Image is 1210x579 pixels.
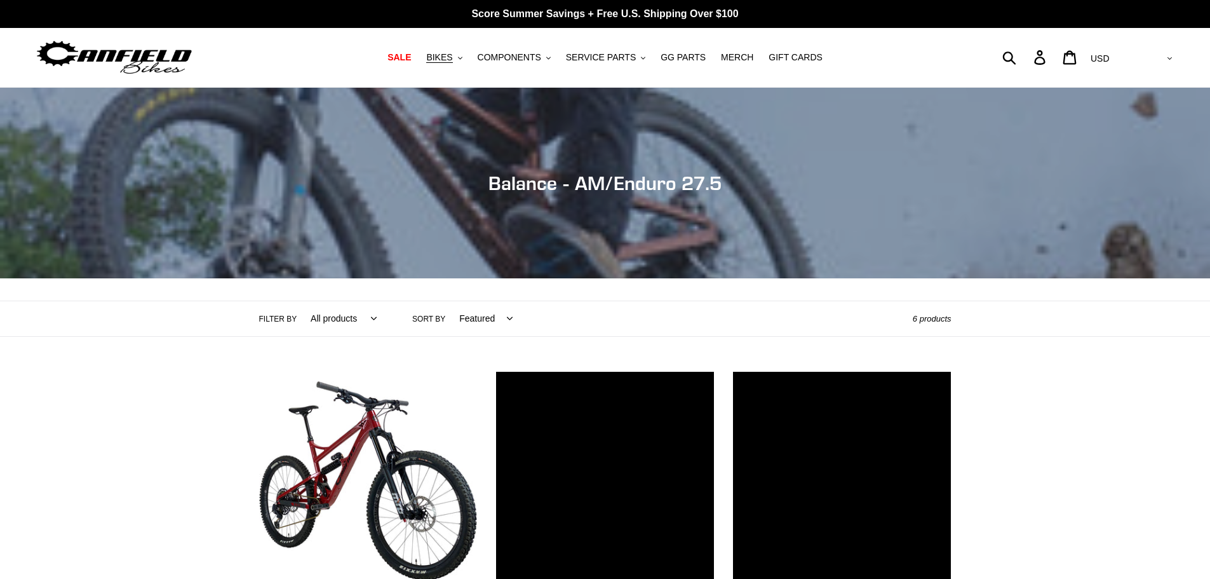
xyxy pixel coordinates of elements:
[471,49,557,66] button: COMPONENTS
[661,52,706,63] span: GG PARTS
[387,52,411,63] span: SALE
[412,313,445,325] label: Sort by
[762,49,829,66] a: GIFT CARDS
[913,314,951,324] span: 6 products
[1009,43,1042,71] input: Search
[560,49,652,66] button: SERVICE PARTS
[654,49,712,66] a: GG PARTS
[488,172,722,194] span: Balance - AM/Enduro 27.5
[420,49,468,66] button: BIKES
[478,52,541,63] span: COMPONENTS
[715,49,760,66] a: MERCH
[566,52,636,63] span: SERVICE PARTS
[259,313,297,325] label: Filter by
[769,52,823,63] span: GIFT CARDS
[426,52,452,63] span: BIKES
[721,52,753,63] span: MERCH
[381,49,417,66] a: SALE
[35,37,194,78] img: Canfield Bikes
